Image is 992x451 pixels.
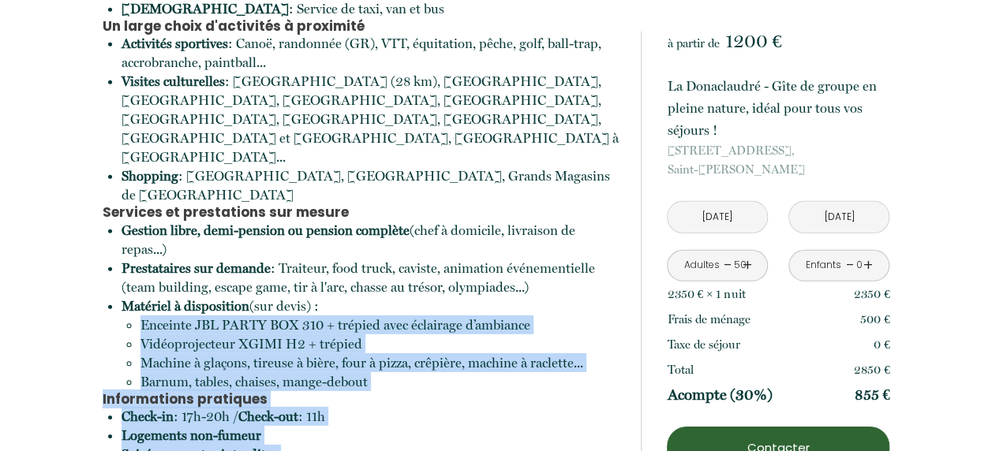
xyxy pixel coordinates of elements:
div: Adultes [683,258,719,273]
p: Saint-[PERSON_NAME] [667,141,889,179]
p: 500 € [860,310,890,329]
a: + [863,253,873,278]
div: 0 [855,258,863,273]
strong: Logements non-fumeur [122,427,261,443]
li: (chef à domicile, livraison de repas...) [122,221,620,259]
li: Machine à glaçons, tireuse à bière, four à pizza, crêpière, machine à raclette... [140,353,620,372]
li: : Canoë, randonnée (GR), VTT, équitation, pêche, golf, ball-trap, accrobranche, paintball... [122,34,620,72]
p: 2350 € [854,285,890,304]
input: Arrivée [668,202,767,233]
a: + [742,253,751,278]
li: : [GEOGRAPHIC_DATA] (28 km), [GEOGRAPHIC_DATA], [GEOGRAPHIC_DATA], [GEOGRAPHIC_DATA], [GEOGRAPHIC... [122,72,620,166]
div: Enfants [806,258,841,273]
strong: Informations pratiques [103,389,268,408]
p: 0 € [874,335,890,354]
p: 2850 € [854,360,890,379]
strong: Check-in [122,408,174,424]
strong: Visites culturelles [122,73,225,89]
p: Total [667,360,693,379]
strong: Gestion libre, demi-pension ou pension complète [122,222,410,238]
li: Vidéoprojecteur XGIMI H2 + trépied [140,334,620,353]
div: 50 [734,258,742,273]
li: : Traiteur, food truck, caviste, animation événementielle (team building, escape game, tir à l'ar... [122,259,620,296]
span: [STREET_ADDRESS], [667,141,889,160]
span: à partir de [667,36,719,50]
a: - [845,253,854,278]
input: Départ [789,202,889,233]
li: (sur devis) : [122,296,620,391]
strong: Activités sportives [122,35,228,51]
li: Barnum, tables, chaises, mange-debout [140,372,620,391]
li: : 17h-20h / : 11h [122,407,620,426]
p: Acompte (30%) [667,386,772,404]
p: Taxe de séjour [667,335,739,354]
p: 855 € [855,386,890,404]
a: - [724,253,732,278]
span: 1200 € [724,30,781,52]
strong: Check-out [238,408,298,424]
p: La Donaclaudré - Gîte de groupe en pleine nature, idéal pour tous vos séjours ! [667,75,889,141]
p: Frais de ménage [667,310,750,329]
li: Enceinte JBL PARTY BOX 310 + trépied avec éclairage d’ambiance [140,315,620,334]
strong: Shopping [122,168,178,184]
li: : [GEOGRAPHIC_DATA], [GEOGRAPHIC_DATA], Grands Magasins de [GEOGRAPHIC_DATA] [122,166,620,204]
p: 2350 € × 1 nuit [667,285,745,304]
strong: [DEMOGRAPHIC_DATA] [122,1,289,17]
strong: Matériel à disposition [122,298,249,314]
strong: Prestataires sur demande [122,260,271,276]
strong: Un large choix d'activités à proximité [103,17,365,35]
strong: Services et prestations sur mesure [103,203,349,222]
